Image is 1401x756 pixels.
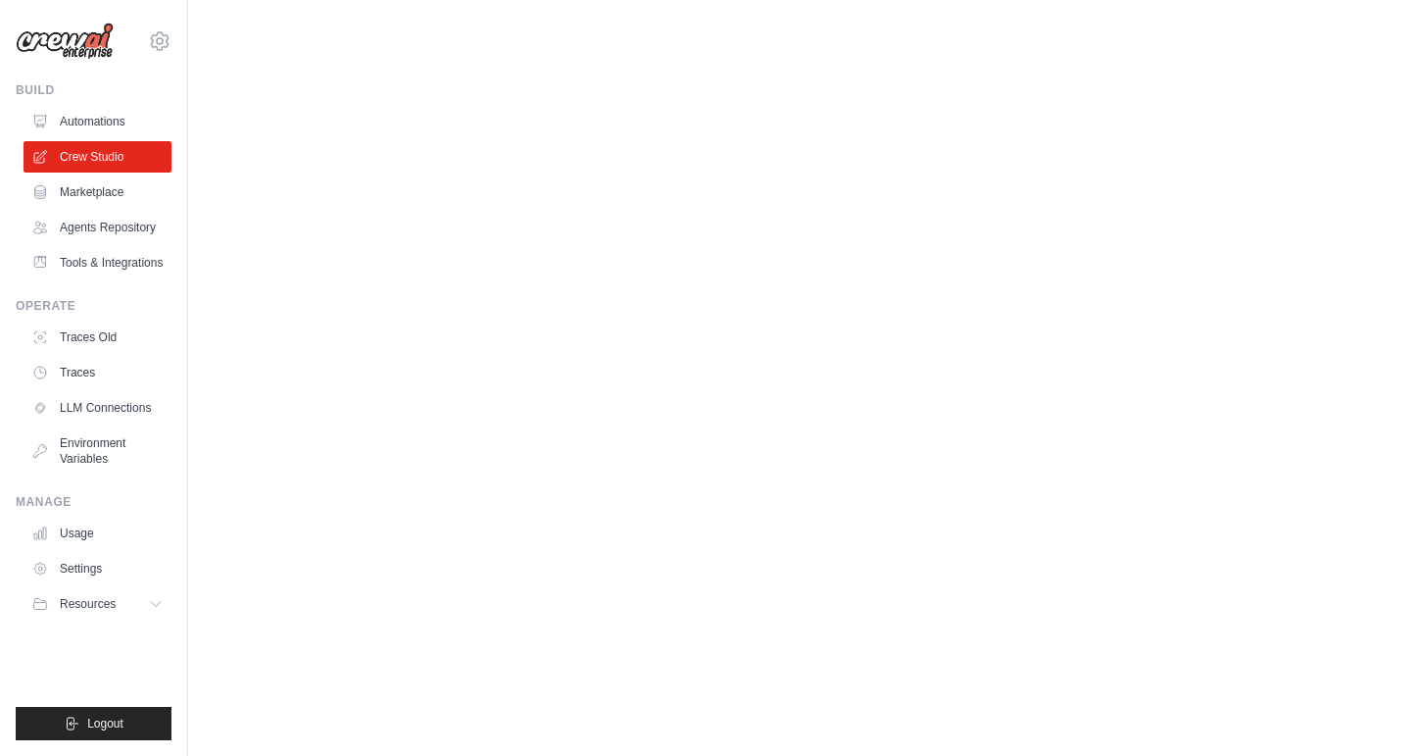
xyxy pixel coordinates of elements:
[24,212,171,243] a: Agents Repository
[24,553,171,584] a: Settings
[16,82,171,98] div: Build
[16,23,114,60] img: Logo
[24,247,171,278] a: Tools & Integrations
[60,596,116,612] span: Resources
[24,176,171,208] a: Marketplace
[16,298,171,314] div: Operate
[24,518,171,549] a: Usage
[16,707,171,740] button: Logout
[24,392,171,424] a: LLM Connections
[24,588,171,620] button: Resources
[24,106,171,137] a: Automations
[24,322,171,353] a: Traces Old
[16,494,171,510] div: Manage
[24,428,171,475] a: Environment Variables
[24,357,171,388] a: Traces
[24,141,171,173] a: Crew Studio
[87,716,123,731] span: Logout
